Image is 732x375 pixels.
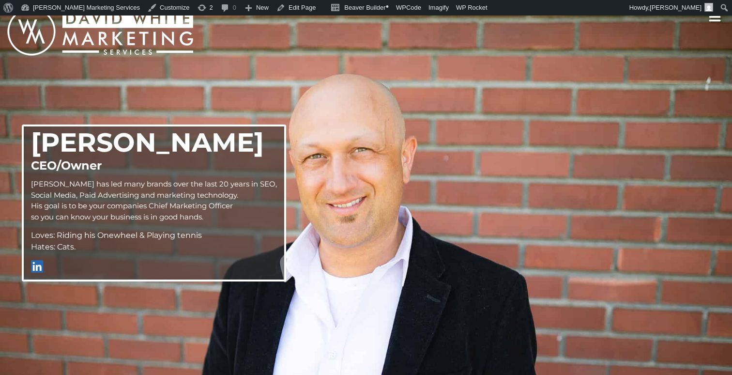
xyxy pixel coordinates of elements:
[7,7,193,59] a: White Marketing home link
[31,231,202,240] span: Loves: Riding his Onewheel & Playing tennis
[705,7,725,27] button: toggle navigation
[31,160,277,172] h3: CEO/Owner
[31,130,277,155] h2: [PERSON_NAME]
[386,2,389,12] span: •
[7,7,193,56] img: White Marketing - get found, lead digital
[650,4,701,11] span: [PERSON_NAME]
[31,242,76,251] span: Hates: Cats.
[31,260,46,273] img: linkedin.png
[31,179,277,222] p: [PERSON_NAME] has led many brands over the last 20 years in SEO, Social Media, Paid Advertising a...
